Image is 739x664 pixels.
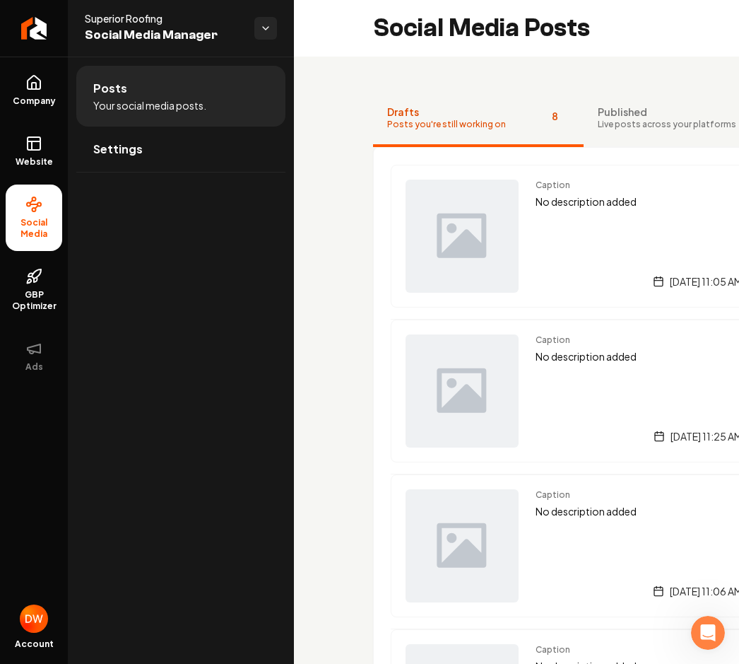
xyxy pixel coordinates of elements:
span: Ads [20,361,49,373]
button: DraftsPosts you're still working on8 [373,91,584,147]
button: Open user button [20,605,48,633]
span: Social Media Manager [85,25,243,45]
span: Settings [93,141,143,158]
span: Your social media posts. [93,98,206,112]
span: Social Media [6,217,62,240]
a: Company [6,63,62,118]
h2: Social Media Posts [373,14,590,42]
img: Rebolt Logo [21,17,47,40]
span: Posts you're still working on [387,119,506,130]
img: Dan williams [20,605,48,633]
span: GBP Optimizer [6,289,62,312]
a: Website [6,124,62,179]
iframe: Intercom live chat [691,616,725,650]
a: Settings [76,127,285,172]
span: Account [15,639,54,650]
img: Post preview [406,180,519,293]
span: 8 [540,105,569,127]
span: Published [598,105,736,119]
span: Drafts [387,105,506,119]
a: GBP Optimizer [6,257,62,323]
button: Ads [6,329,62,384]
span: Superior Roofing [85,11,243,25]
img: Post preview [406,334,519,448]
img: Post preview [406,489,519,602]
span: Company [7,95,61,107]
span: Live posts across your platforms [598,119,736,130]
span: Website [10,156,59,168]
span: Posts [93,80,127,97]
